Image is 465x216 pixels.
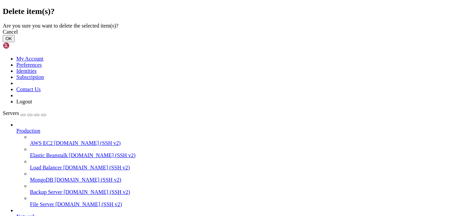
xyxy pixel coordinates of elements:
[55,201,122,207] span: [DOMAIN_NAME] (SSH v2)
[3,110,19,116] span: Servers
[54,177,121,183] span: [DOMAIN_NAME] (SSH v2)
[30,177,462,183] a: MongoDB [DOMAIN_NAME] (SSH v2)
[16,86,41,92] a: Contact Us
[16,99,32,104] a: Logout
[30,152,462,159] a: Elastic Beanstalk [DOMAIN_NAME] (SSH v2)
[30,201,54,207] span: File Server
[30,201,462,207] a: File Server [DOMAIN_NAME] (SSH v2)
[16,128,462,134] a: Production
[3,110,46,116] a: Servers
[30,134,462,146] li: AWS EC2 [DOMAIN_NAME] (SSH v2)
[30,189,62,195] span: Backup Server
[30,152,68,158] span: Elastic Beanstalk
[3,42,42,49] img: Shellngn
[64,189,130,195] span: [DOMAIN_NAME] (SSH v2)
[30,165,462,171] a: Load Balancer [DOMAIN_NAME] (SSH v2)
[16,128,40,134] span: Production
[16,122,462,207] li: Production
[69,152,136,158] span: [DOMAIN_NAME] (SSH v2)
[3,7,462,16] h2: Delete item(s)?
[30,171,462,183] li: MongoDB [DOMAIN_NAME] (SSH v2)
[30,165,62,170] span: Load Balancer
[54,140,121,146] span: [DOMAIN_NAME] (SSH v2)
[16,74,44,80] a: Subscription
[30,159,462,171] li: Load Balancer [DOMAIN_NAME] (SSH v2)
[30,140,53,146] span: AWS EC2
[30,177,53,183] span: MongoDB
[30,195,462,207] li: File Server [DOMAIN_NAME] (SSH v2)
[16,68,37,74] a: Identities
[3,23,462,29] div: Are you sure you want to delete the selected item(s)?
[30,140,462,146] a: AWS EC2 [DOMAIN_NAME] (SSH v2)
[30,183,462,195] li: Backup Server [DOMAIN_NAME] (SSH v2)
[3,29,462,35] div: Cancel
[30,146,462,159] li: Elastic Beanstalk [DOMAIN_NAME] (SSH v2)
[30,189,462,195] a: Backup Server [DOMAIN_NAME] (SSH v2)
[16,56,44,62] a: My Account
[63,165,130,170] span: [DOMAIN_NAME] (SSH v2)
[16,62,42,68] a: Preferences
[3,35,15,42] button: OK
